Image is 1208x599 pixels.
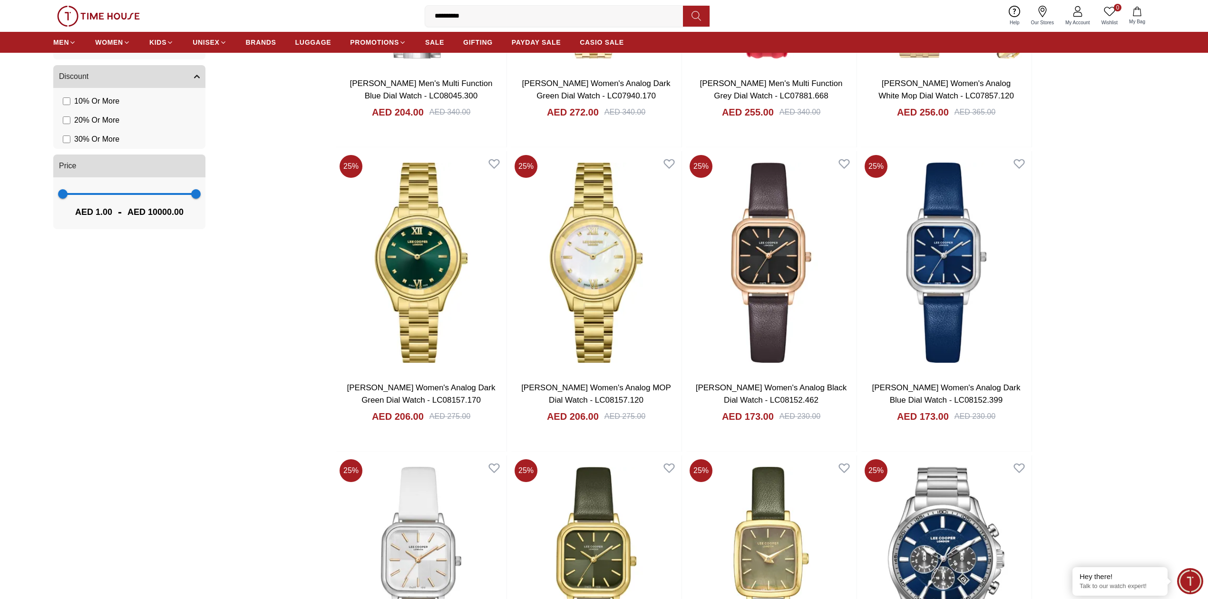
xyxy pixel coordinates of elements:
[347,383,496,405] a: [PERSON_NAME] Women's Analog Dark Green Dial Watch - LC08157.170
[53,65,205,88] button: Discount
[511,151,682,374] img: Lee Cooper Women's Analog MOP Dial Watch - LC08157.120
[521,383,671,405] a: [PERSON_NAME] Women's Analog MOP Dial Watch - LC08157.120
[53,38,69,47] span: MEN
[515,155,537,178] span: 25 %
[865,155,887,178] span: 25 %
[1080,572,1160,581] div: Hey there!
[246,34,276,51] a: BRANDS
[53,34,76,51] a: MEN
[372,106,424,119] h4: AED 204.00
[112,204,127,220] span: -
[722,106,774,119] h4: AED 255.00
[1025,4,1060,28] a: Our Stores
[1080,582,1160,590] p: Talk to our watch expert!
[690,155,712,178] span: 25 %
[512,34,561,51] a: PAYDAY SALE
[686,151,857,374] img: Lee Cooper Women's Analog Black Dial Watch - LC08152.462
[690,459,712,482] span: 25 %
[878,79,1014,100] a: [PERSON_NAME] Women's Analog White Mop Dial Watch - LC07857.120
[350,79,493,100] a: [PERSON_NAME] Men's Multi Function Blue Dial Watch - LC08045.300
[1098,19,1121,26] span: Wishlist
[1027,19,1058,26] span: Our Stores
[372,410,424,423] h4: AED 206.00
[1123,5,1151,27] button: My Bag
[246,38,276,47] span: BRANDS
[149,34,174,51] a: KIDS
[861,151,1032,374] img: Lee Cooper Women's Analog Dark Blue Dial Watch - LC08152.399
[193,38,219,47] span: UNISEX
[1114,4,1121,11] span: 0
[429,106,470,118] div: AED 340.00
[1096,4,1123,28] a: 0Wishlist
[522,79,671,100] a: [PERSON_NAME] Women's Analog Dark Green Dial Watch - LC07940.170
[580,38,624,47] span: CASIO SALE
[779,106,820,118] div: AED 340.00
[95,38,123,47] span: WOMEN
[149,38,166,47] span: KIDS
[340,155,362,178] span: 25 %
[1177,568,1203,594] div: Chat Widget
[295,34,331,51] a: LUGGAGE
[127,205,184,219] span: AED 10000.00
[547,106,599,119] h4: AED 272.00
[425,34,444,51] a: SALE
[193,34,226,51] a: UNISEX
[872,383,1021,405] a: [PERSON_NAME] Women's Analog Dark Blue Dial Watch - LC08152.399
[1062,19,1094,26] span: My Account
[336,151,507,374] img: Lee Cooper Women's Analog Dark Green Dial Watch - LC08157.170
[515,459,537,482] span: 25 %
[350,34,406,51] a: PROMOTIONS
[59,160,76,172] span: Price
[1125,18,1149,25] span: My Bag
[897,106,949,119] h4: AED 256.00
[1006,19,1023,26] span: Help
[75,205,112,219] span: AED 1.00
[57,6,140,27] img: ...
[955,411,995,422] div: AED 230.00
[350,38,399,47] span: PROMOTIONS
[722,410,774,423] h4: AED 173.00
[865,459,887,482] span: 25 %
[512,38,561,47] span: PAYDAY SALE
[429,411,470,422] div: AED 275.00
[700,79,843,100] a: [PERSON_NAME] Men's Multi Function Grey Dial Watch - LC07881.668
[53,155,205,177] button: Price
[696,383,847,405] a: [PERSON_NAME] Women's Analog Black Dial Watch - LC08152.462
[95,34,130,51] a: WOMEN
[547,410,599,423] h4: AED 206.00
[74,134,119,145] span: 30 % Or More
[604,106,645,118] div: AED 340.00
[463,34,493,51] a: GIFTING
[63,135,70,143] input: 30% Or More
[295,38,331,47] span: LUGGAGE
[779,411,820,422] div: AED 230.00
[340,459,362,482] span: 25 %
[463,38,493,47] span: GIFTING
[425,38,444,47] span: SALE
[955,106,995,118] div: AED 365.00
[1004,4,1025,28] a: Help
[580,34,624,51] a: CASIO SALE
[63,97,70,105] input: 10% Or More
[74,96,119,107] span: 10 % Or More
[74,115,119,126] span: 20 % Or More
[897,410,949,423] h4: AED 173.00
[59,71,88,82] span: Discount
[604,411,645,422] div: AED 275.00
[63,116,70,124] input: 20% Or More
